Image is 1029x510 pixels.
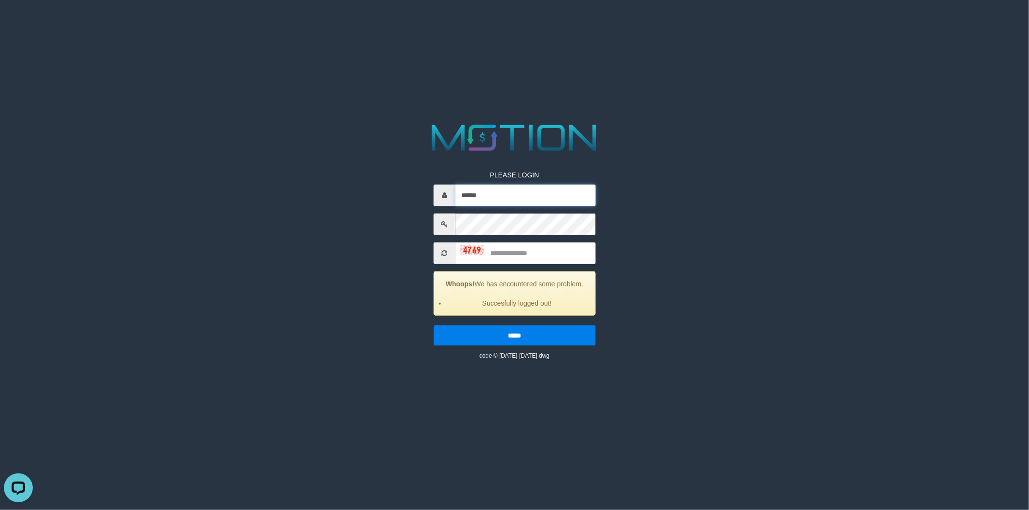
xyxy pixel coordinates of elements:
[446,298,588,308] li: Succesfully logged out!
[446,280,475,287] strong: Whoops!
[480,352,549,359] small: code © [DATE]-[DATE] dwg
[425,120,604,156] img: MOTION_logo.png
[434,271,596,315] div: We has encountered some problem.
[460,245,484,255] img: captcha
[434,170,596,179] p: PLEASE LOGIN
[4,4,33,33] button: Open LiveChat chat widget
